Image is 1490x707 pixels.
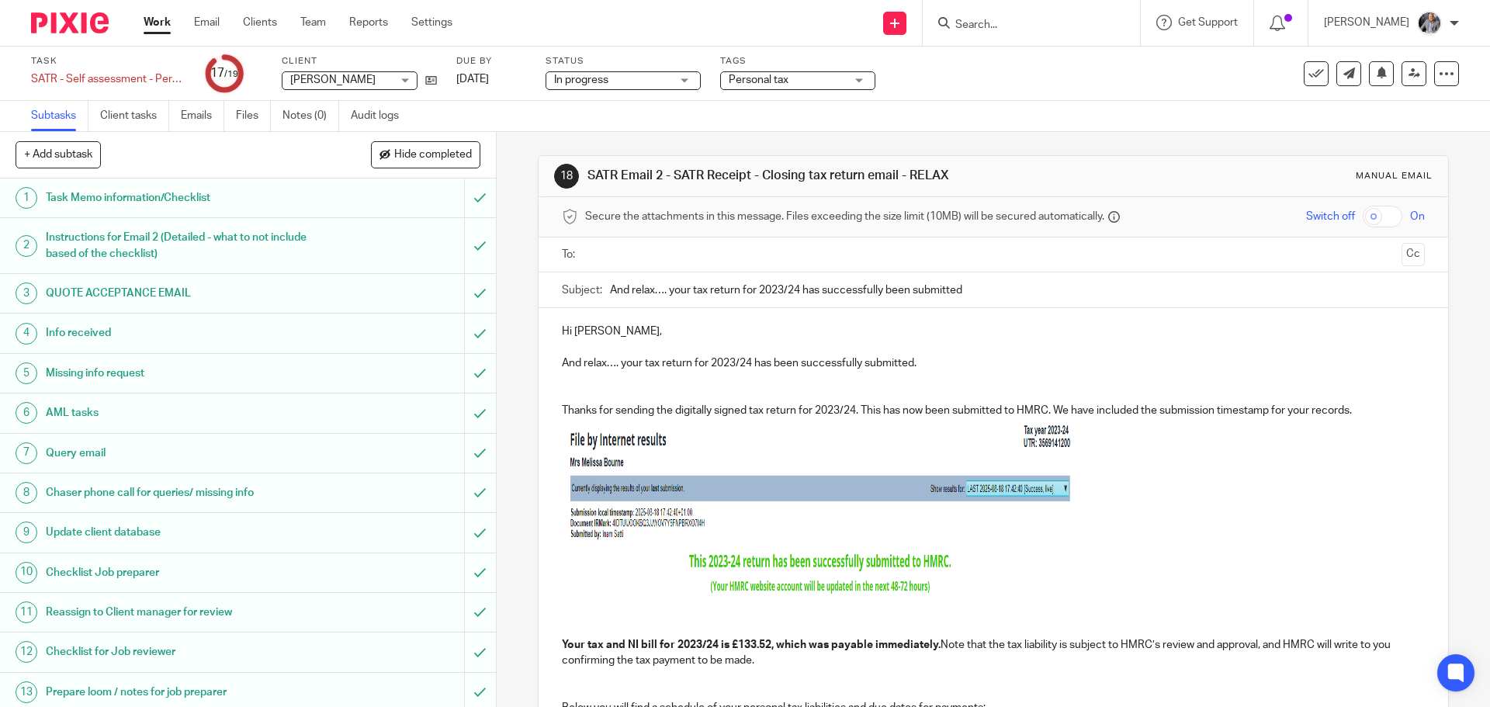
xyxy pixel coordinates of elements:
div: 10 [16,562,37,584]
div: 7 [16,442,37,464]
h1: Checklist Job preparer [46,561,314,584]
a: Client tasks [100,101,169,131]
h1: Missing info request [46,362,314,385]
div: 5 [16,362,37,384]
img: Image [567,418,1071,601]
div: 8 [16,482,37,504]
button: + Add subtask [16,141,101,168]
div: 1 [16,187,37,209]
p: Hi [PERSON_NAME], [562,324,1424,339]
h1: Update client database [46,521,314,544]
div: 12 [16,641,37,663]
div: Manual email [1356,170,1433,182]
div: SATR - Self assessment - Personal tax return SATR 23/24 [31,71,186,87]
a: Audit logs [351,101,411,131]
div: 17 [210,64,238,82]
h1: QUOTE ACCEPTANCE EMAIL [46,282,314,305]
a: Notes (0) [282,101,339,131]
h1: SATR Email 2 - SATR Receipt - Closing tax return email - RELAX [587,168,1027,184]
label: Task [31,55,186,68]
h1: Checklist for Job reviewer [46,640,314,664]
h1: Reassign to Client manager for review [46,601,314,624]
span: On [1410,209,1425,224]
div: 18 [554,164,579,189]
label: Status [546,55,701,68]
label: Client [282,55,437,68]
input: Search [954,19,1093,33]
a: Team [300,15,326,30]
h1: Task Memo information/Checklist [46,186,314,210]
span: Personal tax [729,75,788,85]
h1: Query email [46,442,314,465]
h1: Instructions for Email 2 (Detailed - what to not include based of the checklist) [46,226,314,265]
a: Email [194,15,220,30]
img: Pixie [31,12,109,33]
h1: Info received [46,321,314,345]
div: 13 [16,681,37,703]
span: In progress [554,75,608,85]
span: [DATE] [456,74,489,85]
div: 9 [16,522,37,543]
div: 2 [16,235,37,257]
h1: Prepare loom / notes for job preparer [46,681,314,704]
a: Files [236,101,271,131]
span: Hide completed [394,149,472,161]
button: Cc [1402,243,1425,266]
p: And relax…. your tax return for 2023/24 has been successfully submitted. [562,339,1424,371]
span: Switch off [1306,209,1355,224]
strong: Your tax and NI bill for 2023/24 is £133.52, which was payable immediately. [562,639,941,650]
a: Settings [411,15,452,30]
h1: Chaser phone call for queries/ missing info [46,481,314,504]
label: Subject: [562,282,602,298]
button: Hide completed [371,141,480,168]
img: -%20%20-%20studio@ingrained.co.uk%20for%20%20-20220223%20at%20101413%20-%201W1A2026.jpg [1417,11,1442,36]
a: Clients [243,15,277,30]
label: Tags [720,55,875,68]
h1: AML tasks [46,401,314,425]
div: 3 [16,282,37,304]
div: 11 [16,601,37,623]
div: 4 [16,323,37,345]
a: Work [144,15,171,30]
span: [PERSON_NAME] [290,75,376,85]
a: Reports [349,15,388,30]
span: Secure the attachments in this message. Files exceeding the size limit (10MB) will be secured aut... [585,209,1104,224]
label: To: [562,247,579,262]
a: Emails [181,101,224,131]
small: /19 [224,70,238,78]
a: Subtasks [31,101,88,131]
span: Get Support [1178,17,1238,28]
p: [PERSON_NAME] [1324,15,1409,30]
div: 6 [16,402,37,424]
label: Due by [456,55,526,68]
